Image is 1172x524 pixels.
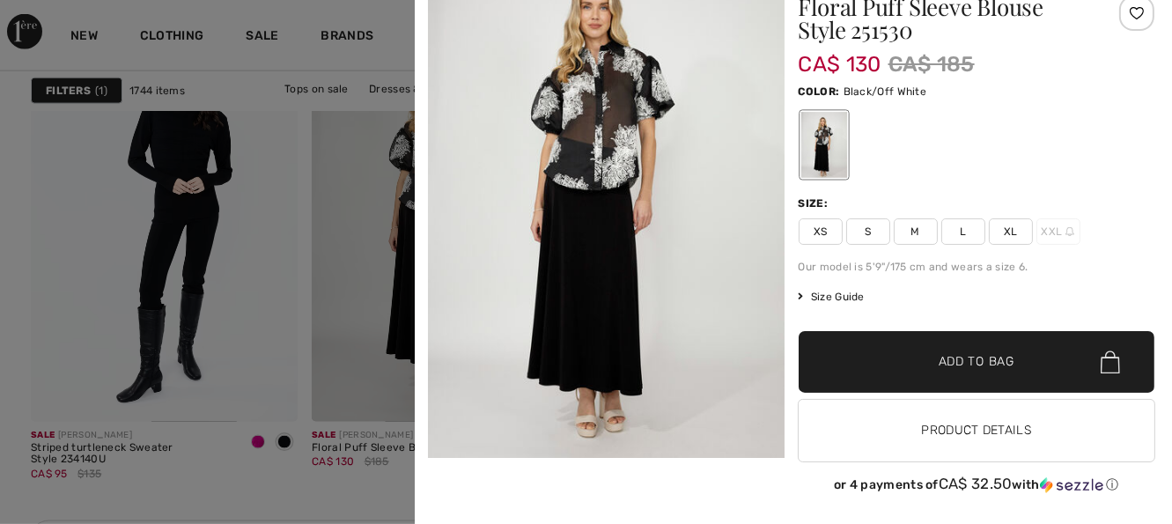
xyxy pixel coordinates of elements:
span: Color: [799,85,840,98]
span: XXL [1036,218,1080,245]
div: or 4 payments ofCA$ 32.50withSezzle Click to learn more about Sezzle [799,476,1155,499]
span: CA$ 130 [799,34,881,77]
img: Bag.svg [1101,351,1120,373]
span: Black/Off White [844,85,927,98]
img: Sezzle [1040,477,1103,493]
div: or 4 payments of with [799,476,1155,493]
div: Black/Off White [800,112,846,178]
img: ring-m.svg [1065,227,1074,236]
span: CA$ 32.50 [939,475,1013,492]
button: Product Details [799,400,1155,461]
span: S [846,218,890,245]
span: Chat [39,12,75,28]
span: M [894,218,938,245]
span: Add to Bag [939,353,1014,372]
button: Add to Bag [799,331,1155,393]
span: XS [799,218,843,245]
div: Our model is 5'9"/175 cm and wears a size 6. [799,259,1155,275]
span: CA$ 185 [888,48,975,80]
span: XL [989,218,1033,245]
div: Size: [799,196,832,211]
span: Size Guide [799,289,865,305]
span: L [941,218,985,245]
